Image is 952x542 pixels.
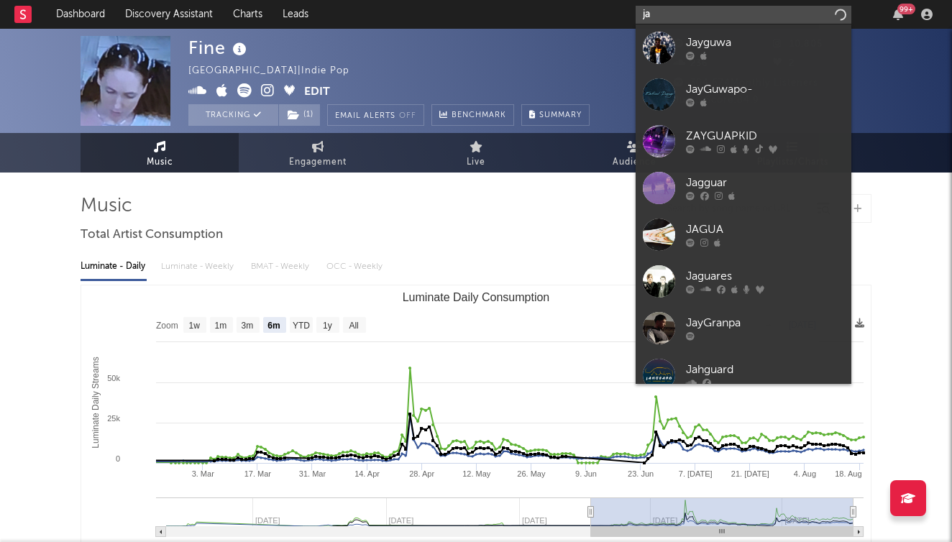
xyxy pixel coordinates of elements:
[403,291,550,303] text: Luminate Daily Consumption
[636,24,851,71] a: Jayguwa
[81,226,223,244] span: Total Artist Consumption
[462,469,491,478] text: 12. May
[327,104,424,126] button: Email AlertsOff
[81,133,239,173] a: Music
[349,321,358,331] text: All
[239,133,397,173] a: Engagement
[636,6,851,24] input: Search for artists
[679,469,713,478] text: 7. [DATE]
[81,254,147,279] div: Luminate - Daily
[613,154,656,171] span: Audience
[686,362,844,379] div: Jahguard
[636,118,851,165] a: ZAYGUAPKID
[686,315,844,332] div: JayGranpa
[636,258,851,305] a: Jaguares
[299,469,326,478] text: 31. Mar
[628,469,654,478] text: 23. Jun
[397,133,555,173] a: Live
[189,321,201,331] text: 1w
[293,321,310,331] text: YTD
[188,36,250,60] div: Fine
[452,107,506,124] span: Benchmark
[188,63,366,80] div: [GEOGRAPHIC_DATA] | Indie Pop
[555,133,713,173] a: Audience
[467,154,485,171] span: Live
[267,321,280,331] text: 6m
[686,128,844,145] div: ZAYGUAPKID
[215,321,227,331] text: 1m
[686,35,844,52] div: Jayguwa
[636,211,851,258] a: JAGUA
[897,4,915,14] div: 99 +
[409,469,434,478] text: 28. Apr
[304,83,330,101] button: Edit
[636,352,851,398] a: Jahguard
[636,165,851,211] a: Jagguar
[686,221,844,239] div: JAGUA
[242,321,254,331] text: 3m
[107,374,120,382] text: 50k
[354,469,380,478] text: 14. Apr
[289,154,347,171] span: Engagement
[156,321,178,331] text: Zoom
[279,104,320,126] button: (1)
[244,469,272,478] text: 17. Mar
[91,357,101,448] text: Luminate Daily Streams
[731,469,769,478] text: 21. [DATE]
[835,469,861,478] text: 18. Aug
[686,175,844,192] div: Jagguar
[539,111,582,119] span: Summary
[686,81,844,98] div: JayGuwapo-
[575,469,597,478] text: 9. Jun
[399,112,416,120] em: Off
[116,454,120,463] text: 0
[323,321,332,331] text: 1y
[521,104,590,126] button: Summary
[794,469,816,478] text: 4. Aug
[107,414,120,423] text: 25k
[636,71,851,118] a: JayGuwapo-
[686,268,844,285] div: Jaguares
[278,104,321,126] span: ( 1 )
[147,154,173,171] span: Music
[431,104,514,126] a: Benchmark
[192,469,215,478] text: 3. Mar
[517,469,546,478] text: 26. May
[893,9,903,20] button: 99+
[636,305,851,352] a: JayGranpa
[188,104,278,126] button: Tracking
